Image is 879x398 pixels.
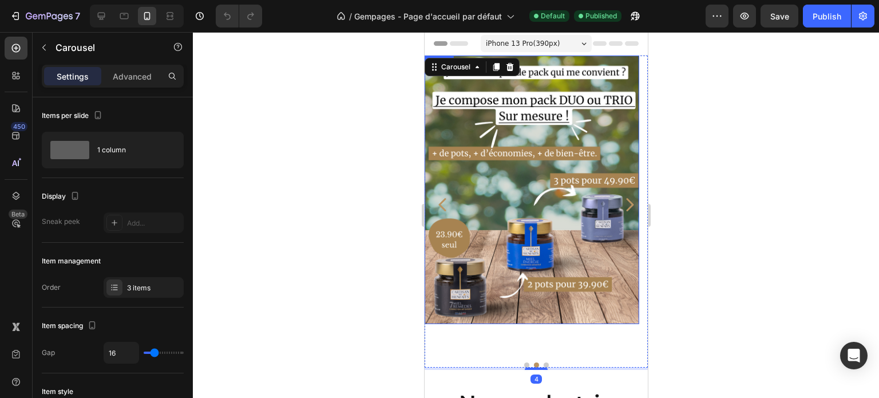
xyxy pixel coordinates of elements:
iframe: Design area [425,32,648,398]
div: Item spacing [42,318,99,334]
p: 7 [75,9,80,23]
div: Undo/Redo [216,5,262,27]
button: 7 [5,5,85,27]
div: 450 [11,122,27,131]
span: Gempages - Page d'accueil par défaut [354,10,502,22]
p: Advanced [113,70,152,82]
div: Beta [9,210,27,219]
div: Open Intercom Messenger [840,342,868,369]
span: Published [585,11,617,21]
div: 3 items [127,283,181,293]
p: Settings [57,70,89,82]
div: Sneak peek [42,216,80,227]
div: Item style [42,387,73,397]
span: Save [770,11,789,21]
button: Publish [803,5,851,27]
div: Order [42,282,61,293]
span: / [349,10,352,22]
button: Save [761,5,798,27]
div: Items per slide [42,108,105,124]
div: Item management [42,256,101,266]
span: Default [541,11,565,21]
div: Gap [42,348,55,358]
input: Auto [104,342,138,363]
div: Publish [813,10,841,22]
p: Carousel [56,41,153,54]
div: Display [42,189,82,204]
div: 1 column [97,137,167,163]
